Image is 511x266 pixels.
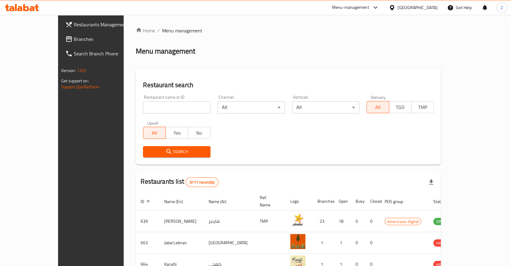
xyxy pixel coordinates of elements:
[365,211,380,232] td: 0
[60,46,143,61] a: Search Branch Phone
[188,127,210,139] button: No
[164,198,191,205] span: Name (En)
[292,101,359,113] div: All
[433,198,453,205] span: Status
[433,239,451,247] div: HIDDEN
[398,4,438,11] div: [GEOGRAPHIC_DATA]
[313,211,334,232] td: 23
[351,232,365,254] td: 0
[136,27,441,34] nav: breadcrumb
[392,103,409,112] span: TGO
[313,192,334,211] th: Branches
[61,83,99,91] a: Support.OpsPlatform
[136,232,159,254] td: 663
[204,211,255,232] td: هارديز
[385,218,421,225] span: Americana-Digital
[366,101,389,113] button: All
[136,211,159,232] td: 639
[168,129,186,137] span: Yes
[165,127,188,139] button: Yes
[159,211,204,232] td: [PERSON_NAME]
[74,50,138,57] span: Search Branch Phone
[433,218,448,225] span: OPEN
[143,146,210,157] button: Search
[136,46,195,56] h2: Menu management
[260,194,278,209] span: Ref. Name
[204,232,255,254] td: [GEOGRAPHIC_DATA]
[60,17,143,32] a: Restaurants Management
[143,127,166,139] button: All
[290,212,305,228] img: Hardee's
[74,21,138,28] span: Restaurants Management
[147,121,158,125] label: Upsell
[158,27,160,34] li: /
[411,101,434,113] button: TMP
[365,232,380,254] td: 0
[190,129,208,137] span: No
[332,4,369,11] div: Menu-management
[334,211,351,232] td: 18
[143,101,210,113] input: Search for restaurant name or ID..
[77,67,86,74] span: 1.0.0
[186,179,218,185] span: 9111 record(s)
[285,192,313,211] th: Logo
[159,232,204,254] td: Jabal Lebnan
[424,175,438,189] div: Export file
[334,192,351,211] th: Open
[371,95,386,99] label: Delivery
[334,232,351,254] td: 1
[209,198,234,205] span: Name (Ar)
[255,211,285,232] td: TMP
[290,234,305,249] img: Jabal Lebnan
[60,32,143,46] a: Branches
[365,192,380,211] th: Closed
[143,80,434,90] h2: Restaurant search
[61,77,89,85] span: Get support on:
[313,232,334,254] td: 1
[61,67,76,74] span: Version:
[218,101,285,113] div: All
[74,35,138,43] span: Branches
[414,103,431,112] span: TMP
[433,240,451,247] span: HIDDEN
[162,27,202,34] span: Menu management
[141,177,218,187] h2: Restaurants list
[351,192,365,211] th: Busy
[389,101,412,113] button: TGO
[146,129,163,137] span: All
[141,198,152,205] span: ID
[501,4,503,11] span: Z
[136,27,155,34] a: Home
[148,148,205,156] span: Search
[351,211,365,232] td: 0
[186,177,218,187] div: Total records count
[369,103,387,112] span: All
[385,198,411,205] span: POS group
